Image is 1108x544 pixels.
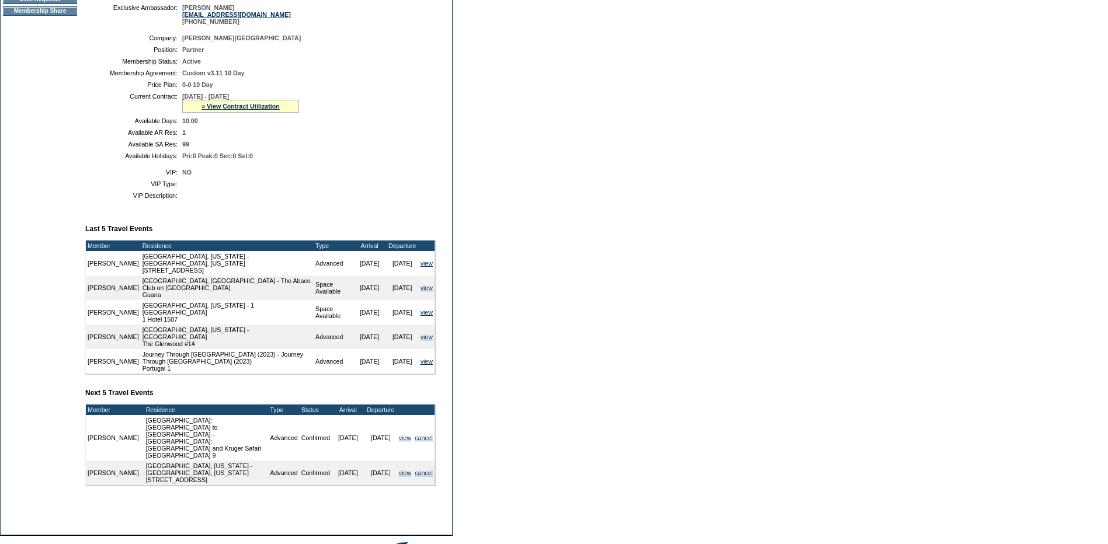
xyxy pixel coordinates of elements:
[90,81,178,88] td: Price Plan:
[399,469,411,476] a: view
[415,434,433,441] a: cancel
[353,240,386,251] td: Arrival
[182,81,213,88] span: 0-0 10 Day
[3,6,77,16] td: Membership Share
[141,251,314,276] td: [GEOGRAPHIC_DATA], [US_STATE] - [GEOGRAPHIC_DATA], [US_STATE] [STREET_ADDRESS]
[353,251,386,276] td: [DATE]
[314,251,353,276] td: Advanced
[353,325,386,349] td: [DATE]
[353,276,386,300] td: [DATE]
[386,349,419,374] td: [DATE]
[332,404,364,415] td: Arrival
[86,349,141,374] td: [PERSON_NAME]
[421,309,433,316] a: view
[90,169,178,176] td: VIP:
[90,141,178,148] td: Available SA Res:
[399,434,411,441] a: view
[85,389,154,397] b: Next 5 Travel Events
[141,240,314,251] td: Residence
[182,93,229,100] span: [DATE] - [DATE]
[85,225,152,233] b: Last 5 Travel Events
[332,461,364,485] td: [DATE]
[86,461,141,485] td: [PERSON_NAME]
[141,325,314,349] td: [GEOGRAPHIC_DATA], [US_STATE] - [GEOGRAPHIC_DATA] The Glenwood #14
[300,461,332,485] td: Confirmed
[268,461,299,485] td: Advanced
[86,325,141,349] td: [PERSON_NAME]
[182,141,189,148] span: 99
[421,358,433,365] a: view
[86,415,141,461] td: [PERSON_NAME]
[86,276,141,300] td: [PERSON_NAME]
[364,415,397,461] td: [DATE]
[90,117,178,124] td: Available Days:
[141,300,314,325] td: [GEOGRAPHIC_DATA], [US_STATE] - 1 [GEOGRAPHIC_DATA] 1 Hotel 1507
[182,169,192,176] span: NO
[90,46,178,53] td: Position:
[202,103,280,110] a: » View Contract Utilization
[144,404,269,415] td: Residence
[90,93,178,113] td: Current Contract:
[314,325,353,349] td: Advanced
[141,276,314,300] td: [GEOGRAPHIC_DATA], [GEOGRAPHIC_DATA] - The Abaco Club on [GEOGRAPHIC_DATA] Guana
[182,4,291,25] span: [PERSON_NAME] [PHONE_NUMBER]
[314,349,353,374] td: Advanced
[90,4,178,25] td: Exclusive Ambassador:
[415,469,433,476] a: cancel
[300,415,332,461] td: Confirmed
[386,251,419,276] td: [DATE]
[182,117,198,124] span: 10.00
[182,11,291,18] a: [EMAIL_ADDRESS][DOMAIN_NAME]
[86,300,141,325] td: [PERSON_NAME]
[182,46,204,53] span: Partner
[421,284,433,291] a: view
[314,276,353,300] td: Space Available
[86,251,141,276] td: [PERSON_NAME]
[386,325,419,349] td: [DATE]
[268,415,299,461] td: Advanced
[386,276,419,300] td: [DATE]
[141,349,314,374] td: Journey Through [GEOGRAPHIC_DATA] (2023) - Journey Through [GEOGRAPHIC_DATA] (2023) Portugal 1
[182,152,253,159] span: Pri:0 Peak:0 Sec:0 Sel:0
[353,349,386,374] td: [DATE]
[90,180,178,187] td: VIP Type:
[90,129,178,136] td: Available AR Res:
[144,415,269,461] td: [GEOGRAPHIC_DATA]: [GEOGRAPHIC_DATA] to [GEOGRAPHIC_DATA] - [GEOGRAPHIC_DATA]: [GEOGRAPHIC_DATA] ...
[314,240,353,251] td: Type
[421,260,433,267] a: view
[86,240,141,251] td: Member
[332,415,364,461] td: [DATE]
[144,461,269,485] td: [GEOGRAPHIC_DATA], [US_STATE] - [GEOGRAPHIC_DATA], [US_STATE] [STREET_ADDRESS]
[86,404,141,415] td: Member
[300,404,332,415] td: Status
[268,404,299,415] td: Type
[90,69,178,76] td: Membership Agreement:
[353,300,386,325] td: [DATE]
[182,129,186,136] span: 1
[421,333,433,340] a: view
[90,34,178,41] td: Company:
[386,240,419,251] td: Departure
[182,58,201,65] span: Active
[90,192,178,199] td: VIP Description:
[386,300,419,325] td: [DATE]
[364,404,397,415] td: Departure
[314,300,353,325] td: Space Available
[90,152,178,159] td: Available Holidays:
[182,34,301,41] span: [PERSON_NAME][GEOGRAPHIC_DATA]
[364,461,397,485] td: [DATE]
[182,69,245,76] span: Custom v3.11 10 Day
[90,58,178,65] td: Membership Status:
